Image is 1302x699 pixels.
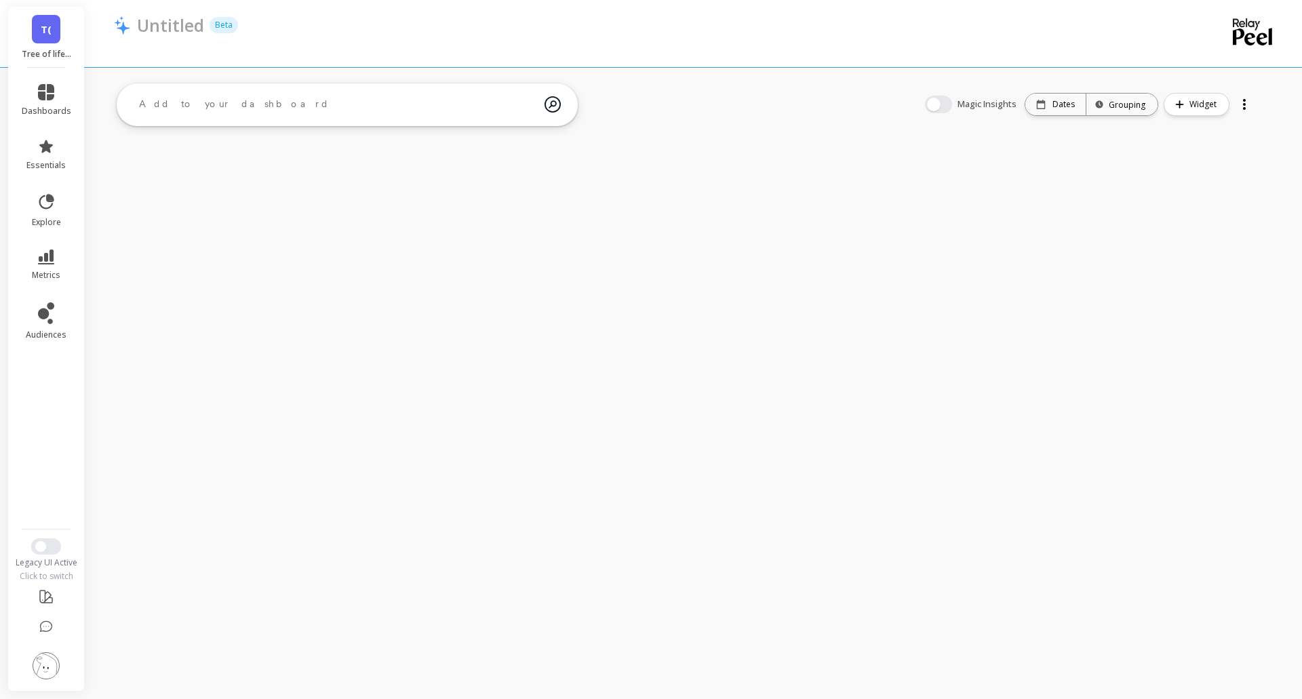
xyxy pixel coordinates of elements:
img: header icon [114,16,130,35]
span: Widget [1189,98,1221,111]
p: Tree of life (Essor) [22,49,71,60]
span: audiences [26,329,66,340]
span: explore [32,217,61,228]
span: dashboards [22,106,71,117]
button: Widget [1164,93,1229,116]
img: profile picture [33,652,60,679]
p: Untitled [137,14,204,37]
span: T( [41,22,52,37]
button: Switch to New UI [31,538,61,555]
p: Beta [210,17,238,33]
div: Legacy UI Active [8,557,85,568]
span: metrics [32,270,60,281]
div: Click to switch [8,571,85,582]
p: Dates [1052,99,1075,110]
img: magic search icon [545,86,561,123]
span: Magic Insights [958,98,1019,111]
div: Grouping [1099,98,1145,111]
span: essentials [26,160,66,171]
